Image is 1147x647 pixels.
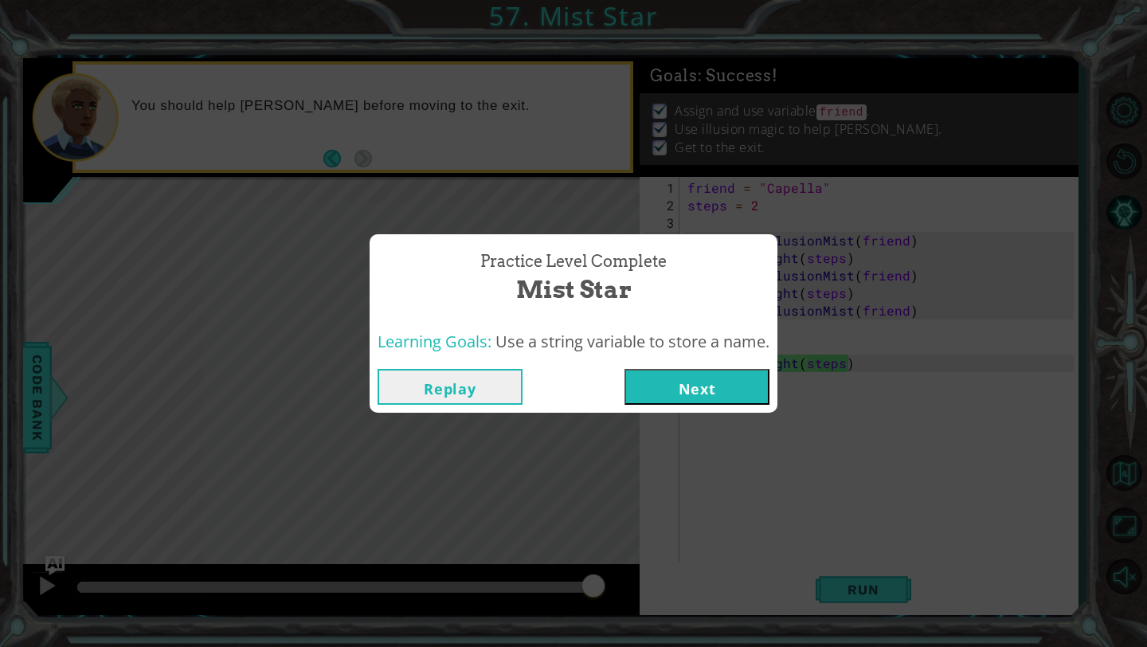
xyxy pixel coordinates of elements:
span: Mist Star [516,273,632,307]
span: Use a string variable to store a name. [495,331,769,352]
span: Practice Level Complete [480,250,667,273]
button: Replay [378,369,523,405]
span: Learning Goals: [378,331,491,352]
button: Next [624,369,769,405]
